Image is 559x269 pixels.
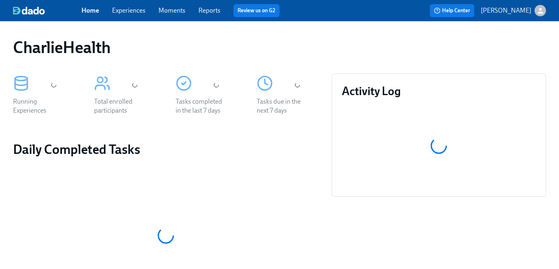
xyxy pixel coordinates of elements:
[257,97,309,115] div: Tasks due in the next 7 days
[13,97,65,115] div: Running Experiences
[342,84,536,98] h3: Activity Log
[430,4,474,17] button: Help Center
[94,97,146,115] div: Total enrolled participants
[198,7,220,14] a: Reports
[13,7,45,15] img: dado
[233,4,279,17] button: Review us on G2
[13,38,111,57] h1: CharlieHealth
[176,97,228,115] div: Tasks completed in the last 7 days
[238,7,275,15] a: Review us on G2
[81,7,99,14] a: Home
[158,7,185,14] a: Moments
[481,6,531,15] p: [PERSON_NAME]
[13,7,81,15] a: dado
[13,141,319,158] h2: Daily Completed Tasks
[434,7,470,15] span: Help Center
[481,5,546,16] button: [PERSON_NAME]
[112,7,145,14] a: Experiences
